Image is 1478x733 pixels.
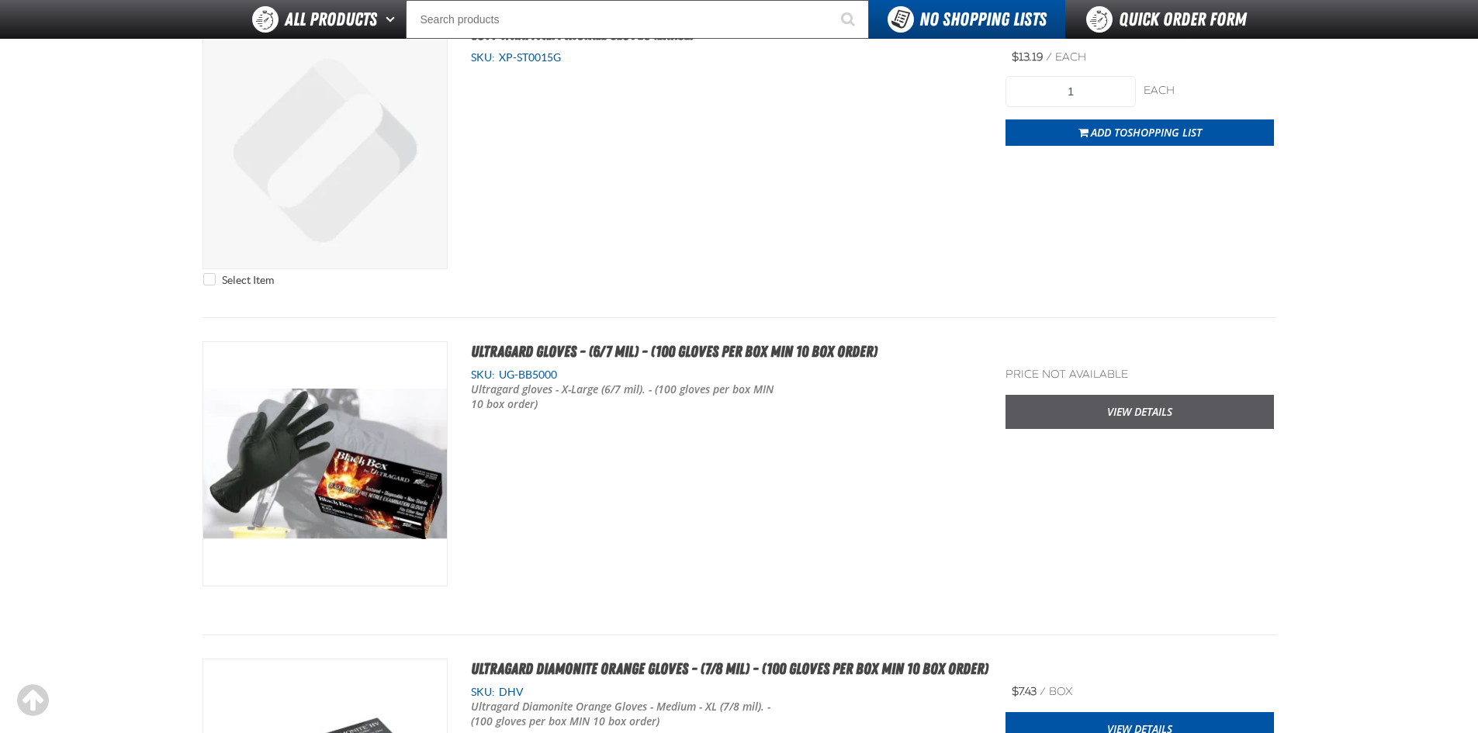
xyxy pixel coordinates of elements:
[1040,685,1046,698] span: /
[203,342,447,586] : View Details of the Ultragard gloves - (6/7 mil) - (100 gloves per box MIN 10 box order)
[1049,685,1072,698] span: box
[471,382,778,412] p: Ultragard gloves - X-Large (6/7 mil). - (100 gloves per box MIN 10 box order)
[1012,685,1037,698] span: $7.43
[1127,125,1202,140] span: Shopping List
[1006,76,1136,107] input: Product Quantity
[203,273,274,288] label: Select Item
[1055,50,1086,64] span: each
[1006,395,1274,429] a: View Details
[471,50,983,65] div: SKU:
[495,51,561,64] span: XP-ST0015G
[285,5,377,33] span: All Products
[1144,84,1274,99] div: each
[16,683,50,717] div: Scroll to the top
[203,25,447,268] img: SOTT Wrap/Film Install Gloves (Large)
[1006,119,1274,146] button: Add toShopping List
[495,686,524,698] span: DHV
[471,700,778,729] p: Ultragard Diamonite Orange Gloves - Medium - XL (7/8 mil). - (100 gloves per box MIN 10 box order)
[471,342,877,361] a: Ultragard gloves - (6/7 mil) - (100 gloves per box MIN 10 box order)
[1046,50,1052,64] span: /
[471,685,983,700] div: SKU:
[495,368,557,381] span: UG-BB5000
[1006,368,1128,382] div: Price not available
[203,25,447,268] a: View Details of the SOTT Wrap/Film Install Gloves (Large)
[1091,125,1202,140] span: Add to
[203,273,216,285] input: Select Item
[1012,50,1043,64] span: $13.19
[919,9,1047,30] span: No Shopping Lists
[203,342,447,586] img: Ultragard gloves - (6/7 mil) - (100 gloves per box MIN 10 box order)
[471,368,983,382] div: SKU:
[471,659,988,678] a: Ultragard Diamonite Orange Gloves - (7/8 mil) - (100 gloves per box MIN 10 box order)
